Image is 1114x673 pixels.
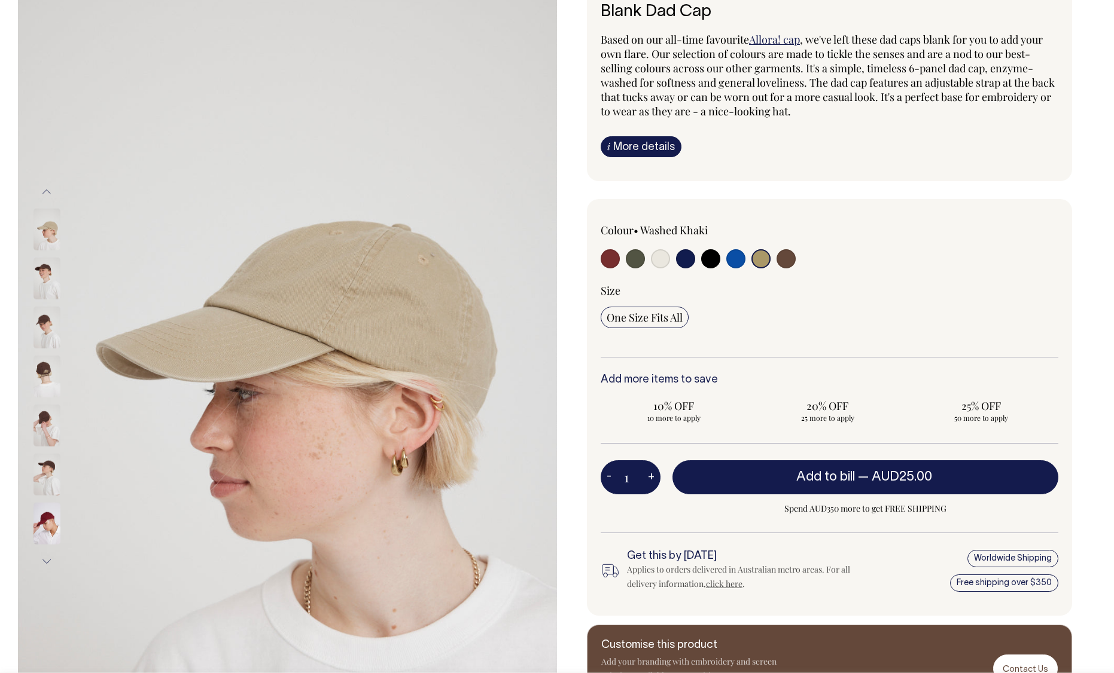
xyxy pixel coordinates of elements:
[760,399,895,413] span: 20% OFF
[607,413,741,423] span: 10 more to apply
[34,356,60,397] img: espresso
[640,223,708,237] label: Washed Khaki
[607,140,610,152] span: i
[601,374,1058,386] h6: Add more items to save
[607,310,683,325] span: One Size Fits All
[34,307,60,348] img: espresso
[672,501,1058,516] span: Spend AUD350 more to get FREE SHIPPING
[749,32,800,47] a: Allora! cap
[914,399,1049,413] span: 25% OFF
[601,223,784,237] div: Colour
[34,503,60,544] img: burgundy
[706,578,742,589] a: click here
[601,283,1058,298] div: Size
[38,178,56,205] button: Previous
[627,550,851,562] h6: Get this by [DATE]
[601,466,617,490] button: -
[601,640,793,651] h6: Customise this product
[601,32,1055,118] span: , we've left these dad caps blank for you to add your own flare. Our selection of colours are mad...
[34,258,60,299] img: espresso
[601,32,749,47] span: Based on our all-time favourite
[908,395,1055,426] input: 25% OFF 50 more to apply
[634,223,638,237] span: •
[38,548,56,575] button: Next
[601,3,1058,22] h6: Blank Dad Cap
[601,395,747,426] input: 10% OFF 10 more to apply
[760,413,895,423] span: 25 more to apply
[872,471,932,483] span: AUD25.00
[914,413,1049,423] span: 50 more to apply
[754,395,901,426] input: 20% OFF 25 more to apply
[601,136,681,157] a: iMore details
[642,466,661,490] button: +
[796,471,855,483] span: Add to bill
[34,405,60,446] img: espresso
[627,562,851,591] div: Applies to orders delivered in Australian metro areas. For all delivery information, .
[34,209,60,250] img: washed-khaki
[34,454,60,495] img: espresso
[607,399,741,413] span: 10% OFF
[858,471,935,483] span: —
[601,307,689,328] input: One Size Fits All
[672,460,1058,494] button: Add to bill —AUD25.00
